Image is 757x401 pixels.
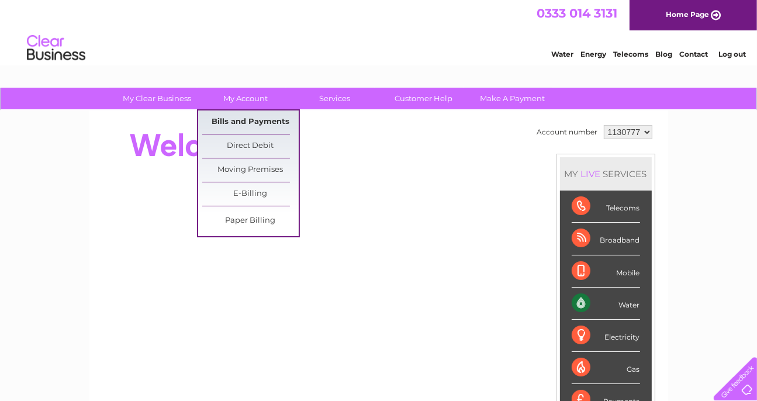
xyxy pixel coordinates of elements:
[572,288,640,320] div: Water
[26,30,86,66] img: logo.png
[613,50,648,58] a: Telecoms
[202,209,299,233] a: Paper Billing
[572,255,640,288] div: Mobile
[103,6,655,57] div: Clear Business is a trading name of Verastar Limited (registered in [GEOGRAPHIC_DATA] No. 3667643...
[560,157,652,191] div: MY SERVICES
[534,122,601,142] td: Account number
[655,50,672,58] a: Blog
[718,50,746,58] a: Log out
[551,50,573,58] a: Water
[375,88,472,109] a: Customer Help
[202,134,299,158] a: Direct Debit
[202,158,299,182] a: Moving Premises
[202,110,299,134] a: Bills and Payments
[464,88,561,109] a: Make A Payment
[198,88,294,109] a: My Account
[572,352,640,384] div: Gas
[572,320,640,352] div: Electricity
[286,88,383,109] a: Services
[580,50,606,58] a: Energy
[579,168,603,179] div: LIVE
[572,191,640,223] div: Telecoms
[537,6,617,20] a: 0333 014 3131
[109,88,205,109] a: My Clear Business
[679,50,708,58] a: Contact
[572,223,640,255] div: Broadband
[202,182,299,206] a: E-Billing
